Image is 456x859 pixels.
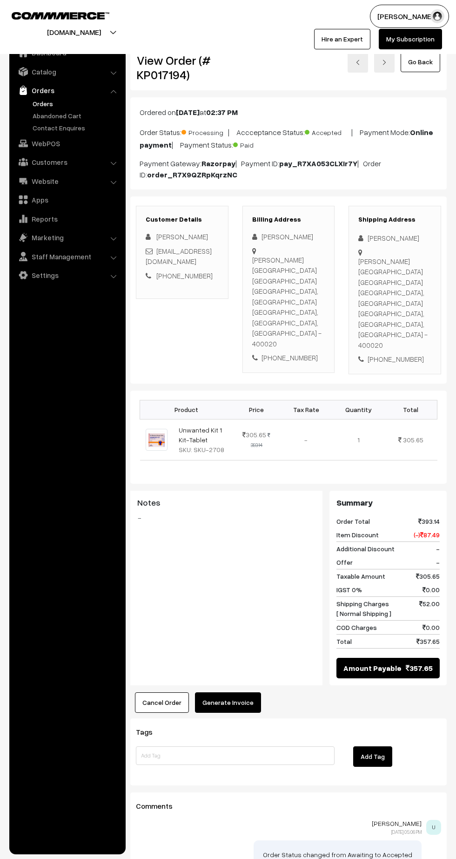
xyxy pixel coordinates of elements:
[336,585,362,595] span: IGST 0%
[422,622,440,632] span: 0.00
[201,159,235,168] b: Razorpay
[12,248,122,265] a: Staff Management
[242,431,266,439] span: 305.65
[426,820,441,835] span: U
[416,571,440,581] span: 305.65
[233,138,280,150] span: Paid
[336,557,353,567] span: Offer
[436,557,440,567] span: -
[419,599,440,618] span: 52.00
[332,400,384,419] th: Quantity
[30,99,122,108] a: Orders
[370,5,449,28] button: [PERSON_NAME]
[136,801,184,811] span: Comments
[336,571,385,581] span: Taxable Amount
[12,9,93,20] a: COMMMERCE
[353,746,392,767] button: Add Tag
[436,544,440,554] span: -
[147,170,237,179] b: order_R7X9QZRpKqrzNC
[252,352,325,363] div: [PHONE_NUMBER]
[430,9,444,23] img: user
[195,692,261,713] button: Generate Invoice
[12,191,122,208] a: Apps
[406,663,433,674] span: 357.65
[12,12,109,19] img: COMMMERCE
[176,108,200,117] b: [DATE]
[233,400,280,419] th: Price
[179,445,228,454] div: SKU: SKU-2708
[156,232,208,241] span: [PERSON_NAME]
[181,125,228,137] span: Processing
[336,622,377,632] span: COD Charges
[12,135,122,152] a: WebPOS
[336,516,370,526] span: Order Total
[336,599,391,618] span: Shipping Charges [ Normal Shipping ]
[135,692,189,713] button: Cancel Order
[416,636,440,646] span: 357.65
[252,216,325,223] h3: Billing Address
[12,229,122,246] a: Marketing
[336,530,379,540] span: Item Discount
[12,63,122,80] a: Catalog
[358,233,431,243] div: [PERSON_NAME]
[382,60,387,65] img: right-arrow.png
[140,125,437,150] p: Order Status: | Accceptance Status: | Payment Mode: | Payment Status:
[12,173,122,189] a: Website
[305,125,351,137] span: Accepted
[252,231,325,242] div: [PERSON_NAME]
[140,107,437,118] p: Ordered on at
[422,585,440,595] span: 0.00
[146,247,212,266] a: [EMAIL_ADDRESS][DOMAIN_NAME]
[336,636,352,646] span: Total
[136,746,335,765] input: Add Tag
[279,159,357,168] b: pay_R7XA053CLXIr7Y
[357,436,360,444] span: 1
[336,544,395,554] span: Additional Discount
[358,256,431,351] div: [PERSON_NAME][GEOGRAPHIC_DATA] [GEOGRAPHIC_DATA] [GEOGRAPHIC_DATA], [GEOGRAPHIC_DATA] [GEOGRAPHIC...
[140,400,233,419] th: Product
[30,111,122,121] a: Abandoned Cart
[140,158,437,180] p: Payment Gateway: | Payment ID: | Order ID:
[280,419,332,460] td: -
[137,512,315,523] blockquote: -
[156,271,213,280] a: [PHONE_NUMBER]
[358,354,431,365] div: [PHONE_NUMBER]
[391,829,422,835] span: [DATE] 05:06 PM
[136,820,422,827] p: [PERSON_NAME]
[146,429,168,451] img: UNWANTED KIT.jpeg
[252,255,325,349] div: [PERSON_NAME][GEOGRAPHIC_DATA] [GEOGRAPHIC_DATA] [GEOGRAPHIC_DATA], [GEOGRAPHIC_DATA] [GEOGRAPHIC...
[414,530,440,540] span: (-) 87.49
[137,53,228,82] h2: View Order (# KP017194)
[12,82,122,99] a: Orders
[343,663,402,674] span: Amount Payable
[12,210,122,227] a: Reports
[418,516,440,526] span: 393.14
[14,20,134,44] button: [DOMAIN_NAME]
[146,216,219,223] h3: Customer Details
[30,123,122,133] a: Contact Enquires
[280,400,332,419] th: Tax Rate
[384,400,437,419] th: Total
[403,436,423,444] span: 305.65
[12,267,122,284] a: Settings
[358,216,431,223] h3: Shipping Address
[379,29,442,49] a: My Subscription
[355,60,361,65] img: left-arrow.png
[12,154,122,170] a: Customers
[136,727,164,737] span: Tags
[179,426,222,444] a: Unwanted Kit 1 Kit-Tablet
[206,108,238,117] b: 02:37 PM
[401,52,440,72] a: Go Back
[137,498,315,508] h3: Notes
[314,29,370,49] a: Hire an Expert
[336,498,440,508] h3: Summary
